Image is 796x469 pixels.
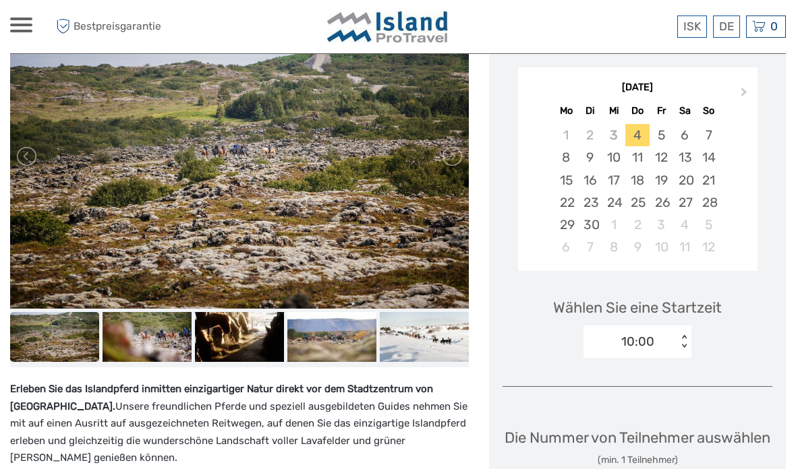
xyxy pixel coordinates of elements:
[683,20,701,33] span: ISK
[697,146,720,168] div: Choose Sonntag, 14. September 2025
[578,102,602,120] div: Di
[555,146,578,168] div: Choose Montag, 8. September 2025
[602,236,625,258] div: Choose Mittwoch, 8. Oktober 2025
[602,124,625,146] div: Not available Mittwoch, 3. September 2025
[555,102,578,120] div: Mo
[673,146,697,168] div: Choose Samstag, 13. September 2025
[327,10,449,43] img: Iceland ProTravel
[673,236,697,258] div: Choose Samstag, 11. Oktober 2025
[578,214,602,236] div: Choose Dienstag, 30. September 2025
[555,124,578,146] div: Not available Montag, 1. September 2025
[625,146,649,168] div: Choose Donnerstag, 11. September 2025
[53,15,204,38] span: Bestpreisgarantie
[768,20,780,33] span: 0
[673,169,697,191] div: Choose Samstag, 20. September 2025
[555,191,578,214] div: Choose Montag, 22. September 2025
[650,146,673,168] div: Choose Freitag, 12. September 2025
[380,312,469,362] img: cb1cdbe665f14f5fbe86366373b43532_slider_thumbnail.jpeg
[602,146,625,168] div: Choose Mittwoch, 10. September 2025
[553,297,722,318] span: Wählen Sie eine Startzeit
[505,427,770,467] div: Die Nummer von Teilnehmer auswählen
[713,15,740,38] div: DE
[621,333,654,350] div: 10:00
[555,214,578,236] div: Choose Montag, 29. September 2025
[578,191,602,214] div: Choose Dienstag, 23. September 2025
[625,102,649,120] div: Do
[518,81,758,95] div: [DATE]
[697,236,720,258] div: Choose Sonntag, 12. Oktober 2025
[673,102,697,120] div: Sa
[578,124,602,146] div: Not available Dienstag, 2. September 2025
[697,214,720,236] div: Choose Sonntag, 5. Oktober 2025
[673,214,697,236] div: Choose Samstag, 4. Oktober 2025
[10,381,469,467] p: Unsere freundlichen Pferde und speziell ausgebildeten Guides nehmen Sie mit auf einen Ausritt auf...
[650,236,673,258] div: Choose Freitag, 10. Oktober 2025
[10,3,469,309] img: 36dc5c1299b74980a8cae0da5ed670ec_main_slider.jpeg
[625,169,649,191] div: Choose Donnerstag, 18. September 2025
[11,5,51,46] button: Open LiveChat chat widget
[602,214,625,236] div: Choose Mittwoch, 1. Oktober 2025
[103,312,192,362] img: aac7d6a1b4314385bbc07dc8356889ce_slider_thumbnail.jpeg
[650,124,673,146] div: Choose Freitag, 5. September 2025
[522,124,753,258] div: month 2025-09
[10,383,433,412] strong: Erleben Sie das Islandpferd inmitten einzigartiger Natur direkt vor dem Stadtzentrum von [GEOGRAP...
[650,102,673,120] div: Fr
[673,124,697,146] div: Choose Samstag, 6. September 2025
[697,124,720,146] div: Choose Sonntag, 7. September 2025
[697,102,720,120] div: So
[697,191,720,214] div: Choose Sonntag, 28. September 2025
[602,102,625,120] div: Mi
[735,84,756,106] button: Next Month
[10,312,99,362] img: 36dc5c1299b74980a8cae0da5ed670ec_slider_thumbnail.jpeg
[602,169,625,191] div: Choose Mittwoch, 17. September 2025
[650,169,673,191] div: Choose Freitag, 19. September 2025
[679,335,690,349] div: < >
[555,169,578,191] div: Choose Montag, 15. September 2025
[650,214,673,236] div: Choose Freitag, 3. Oktober 2025
[625,191,649,214] div: Choose Donnerstag, 25. September 2025
[287,312,376,362] img: 169e657a38a14d94a36c07300d488cf5_slider_thumbnail.jpeg
[625,214,649,236] div: Choose Donnerstag, 2. Oktober 2025
[578,169,602,191] div: Choose Dienstag, 16. September 2025
[505,454,770,467] div: (min. 1 Teilnehmer)
[625,236,649,258] div: Choose Donnerstag, 9. Oktober 2025
[578,146,602,168] div: Choose Dienstag, 9. September 2025
[650,191,673,214] div: Choose Freitag, 26. September 2025
[602,191,625,214] div: Choose Mittwoch, 24. September 2025
[625,124,649,146] div: Choose Donnerstag, 4. September 2025
[555,236,578,258] div: Choose Montag, 6. Oktober 2025
[578,236,602,258] div: Choose Dienstag, 7. Oktober 2025
[195,312,284,362] img: 35ef1b99d5264fba86d6df080b425614_slider_thumbnail.jpeg
[673,191,697,214] div: Choose Samstag, 27. September 2025
[697,169,720,191] div: Choose Sonntag, 21. September 2025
